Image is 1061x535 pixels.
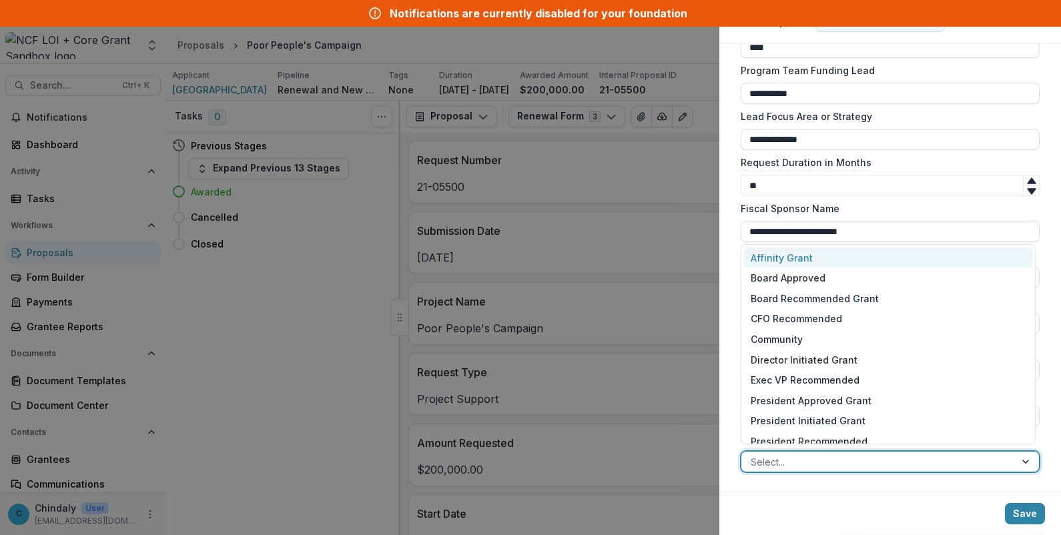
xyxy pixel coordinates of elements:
label: Request Duration in Months [741,155,1032,169]
label: Program Team Funding Lead [741,63,1032,77]
div: Affinity Grant [744,247,1032,268]
span: Edit Proposal [735,13,810,27]
div: President Initiated Grant [744,411,1032,432]
div: Exec VP Recommended [744,370,1032,390]
div: CFO Recommended [744,309,1032,330]
button: Save [1005,503,1045,524]
label: Fiscal Sponsor Name [741,201,1032,215]
div: Director Initiated Grant [744,350,1032,370]
label: Lead Focus Area or Strategy [741,109,1032,123]
div: President Approved Grant [744,390,1032,411]
div: Board Recommended Grant [744,288,1032,309]
div: Board Approved [744,267,1032,288]
div: President Recommended [744,431,1032,452]
div: Notifications are currently disabled for your foundation [390,5,687,21]
div: Community [744,329,1032,350]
